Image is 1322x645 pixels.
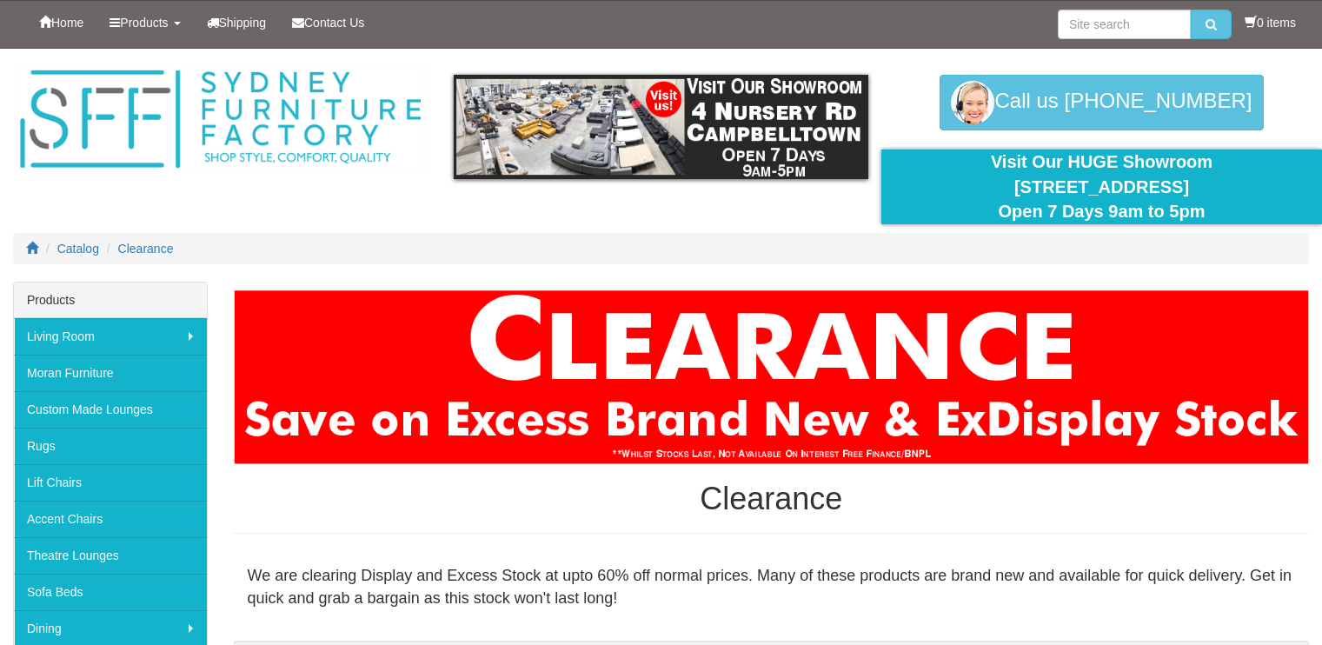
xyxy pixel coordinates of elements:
a: Shipping [194,1,280,44]
img: showroom.gif [454,75,868,179]
div: Products [14,283,207,318]
a: Sofa Beds [14,574,207,610]
span: Home [51,16,83,30]
span: Shipping [219,16,267,30]
div: Visit Our HUGE Showroom [STREET_ADDRESS] Open 7 Days 9am to 5pm [894,150,1309,224]
a: Home [26,1,96,44]
div: We are clearing Display and Excess Stock at upto 60% off normal prices. Many of these products ar... [234,551,1310,623]
span: Products [120,16,168,30]
a: Theatre Lounges [14,537,207,574]
a: Accent Chairs [14,501,207,537]
a: Custom Made Lounges [14,391,207,428]
a: Lift Chairs [14,464,207,501]
a: Products [96,1,193,44]
input: Site search [1058,10,1191,39]
a: Catalog [57,242,99,256]
img: Clearance [234,290,1310,465]
li: 0 items [1245,14,1296,31]
a: Living Room [14,318,207,355]
a: Contact Us [279,1,377,44]
span: Contact Us [304,16,364,30]
a: Rugs [14,428,207,464]
a: Clearance [118,242,174,256]
img: Sydney Furniture Factory [13,66,428,173]
a: Moran Furniture [14,355,207,391]
h1: Clearance [234,482,1310,516]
